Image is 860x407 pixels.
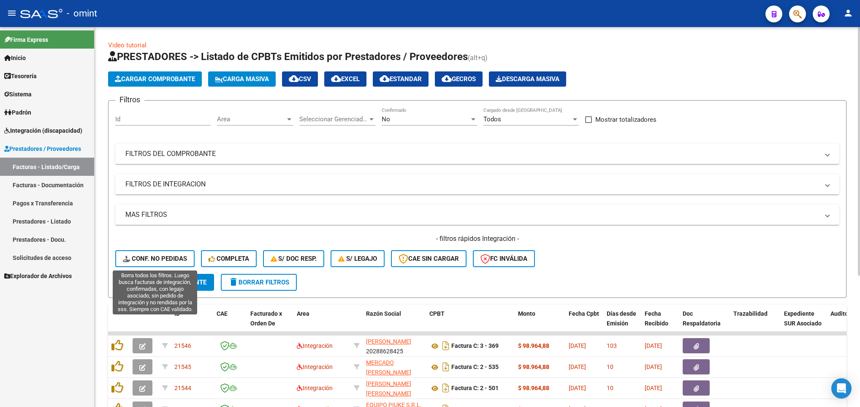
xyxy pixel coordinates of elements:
[228,279,289,286] span: Borrar Filtros
[451,385,499,392] strong: Factura C: 2 - 501
[108,71,202,87] button: Cargar Comprobante
[331,74,341,84] mat-icon: cloud_download
[108,41,146,49] a: Video tutorial
[331,75,360,83] span: EXCEL
[115,94,144,106] h3: Filtros
[263,250,325,267] button: S/ Doc Resp.
[4,108,31,117] span: Padrón
[108,51,468,63] span: PRESTADORES -> Listado de CPBTs Emitidos por Prestadores / Proveedores
[442,75,476,83] span: Gecros
[125,149,819,158] mat-panel-title: FILTROS DEL COMPROBANTE
[607,363,613,370] span: 10
[830,310,855,317] span: Auditoria
[297,363,333,370] span: Integración
[641,305,679,342] datatable-header-cell: Fecha Recibido
[831,378,852,399] div: Open Intercom Messenger
[209,255,249,262] span: Completa
[645,363,662,370] span: [DATE]
[468,54,488,62] span: (alt+q)
[297,342,333,349] span: Integración
[607,342,617,349] span: 103
[208,71,276,87] button: Carga Masiva
[733,310,768,317] span: Trazabilidad
[366,379,423,397] div: 27389576994
[338,255,377,262] span: S/ legajo
[382,115,390,123] span: No
[171,305,213,342] datatable-header-cell: ID
[518,363,549,370] strong: $ 98.964,88
[569,310,599,317] span: Fecha Cpbt
[221,274,297,291] button: Borrar Filtros
[569,385,586,391] span: [DATE]
[247,305,293,342] datatable-header-cell: Facturado x Orden De
[4,53,26,63] span: Inicio
[440,339,451,352] i: Descargar documento
[250,310,282,327] span: Facturado x Orden De
[293,305,350,342] datatable-header-cell: Area
[451,364,499,371] strong: Factura C: 2 - 535
[607,385,613,391] span: 10
[4,126,82,135] span: Integración (discapacidad)
[366,337,423,355] div: 20288628425
[781,305,827,342] datatable-header-cell: Expediente SUR Asociado
[324,71,366,87] button: EXCEL
[645,385,662,391] span: [DATE]
[380,75,422,83] span: Estandar
[366,380,411,397] span: [PERSON_NAME] [PERSON_NAME]
[282,71,318,87] button: CSV
[569,342,586,349] span: [DATE]
[645,342,662,349] span: [DATE]
[595,115,657,125] span: Mostrar totalizadores
[784,310,822,327] span: Expediente SUR Asociado
[4,35,48,44] span: Firma Express
[115,75,195,83] span: Cargar Comprobante
[115,205,839,225] mat-expansion-panel-header: MAS FILTROS
[201,250,257,267] button: Completa
[603,305,641,342] datatable-header-cell: Días desde Emisión
[7,8,17,18] mat-icon: menu
[174,342,191,349] span: 21546
[213,305,247,342] datatable-header-cell: CAE
[125,180,819,189] mat-panel-title: FILTROS DE INTEGRACION
[683,310,721,327] span: Doc Respaldatoria
[679,305,730,342] datatable-header-cell: Doc Respaldatoria
[271,255,317,262] span: S/ Doc Resp.
[174,385,191,391] span: 21544
[115,234,839,243] h4: - filtros rápidos Integración -
[426,305,515,342] datatable-header-cell: CPBT
[645,310,668,327] span: Fecha Recibido
[174,310,180,317] span: ID
[518,310,535,317] span: Monto
[380,74,390,84] mat-icon: cloud_download
[391,250,467,267] button: CAE SIN CARGAR
[217,115,285,123] span: Area
[4,144,81,153] span: Prestadores / Proveedores
[483,115,501,123] span: Todos
[123,255,187,262] span: Conf. no pedidas
[297,385,333,391] span: Integración
[843,8,853,18] mat-icon: person
[215,75,269,83] span: Carga Masiva
[4,71,37,81] span: Tesorería
[399,255,459,262] span: CAE SIN CARGAR
[451,343,499,350] strong: Factura C: 3 - 369
[607,310,636,327] span: Días desde Emisión
[67,4,97,23] span: - omint
[4,271,72,281] span: Explorador de Archivos
[489,71,566,87] app-download-masive: Descarga masiva de comprobantes (adjuntos)
[115,144,839,164] mat-expansion-panel-header: FILTROS DEL COMPROBANTE
[115,274,214,291] button: Buscar Comprobante
[565,305,603,342] datatable-header-cell: Fecha Cpbt
[366,358,423,376] div: 27382586994
[299,115,368,123] span: Seleccionar Gerenciador
[518,342,549,349] strong: $ 98.964,88
[289,74,299,84] mat-icon: cloud_download
[217,310,228,317] span: CAE
[366,310,401,317] span: Razón Social
[496,75,559,83] span: Descarga Masiva
[123,277,133,287] mat-icon: search
[518,385,549,391] strong: $ 98.964,88
[174,363,191,370] span: 21545
[480,255,527,262] span: FC Inválida
[363,305,426,342] datatable-header-cell: Razón Social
